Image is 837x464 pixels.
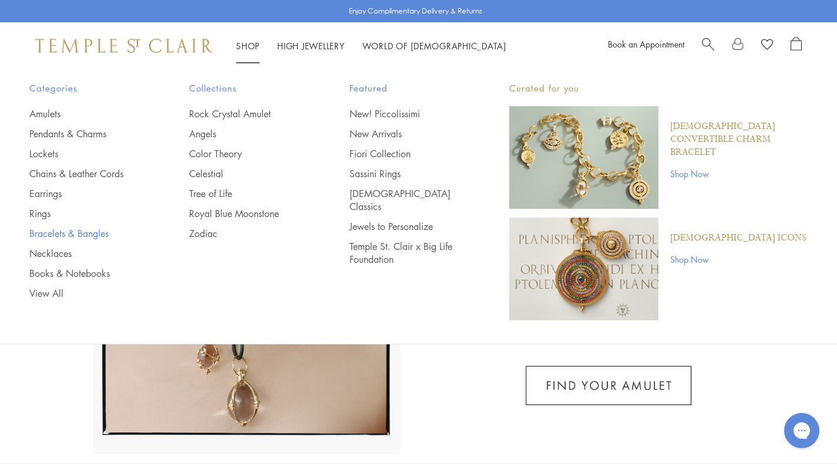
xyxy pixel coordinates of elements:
a: Angels [189,127,302,140]
img: Temple St. Clair [35,39,213,53]
a: Zodiac [189,227,302,240]
a: Rings [29,207,142,220]
a: Rock Crystal Amulet [189,107,302,120]
a: Search [702,37,714,55]
p: Curated for you [509,81,808,96]
p: Enjoy Complimentary Delivery & Returns [349,5,482,17]
a: New Arrivals [349,127,462,140]
a: Sassini Rings [349,167,462,180]
span: Featured [349,81,462,96]
a: World of [DEMOGRAPHIC_DATA]World of [DEMOGRAPHIC_DATA] [362,40,506,52]
span: Collections [189,81,302,96]
span: Categories [29,81,142,96]
a: Pendants & Charms [29,127,142,140]
a: New! Piccolissimi [349,107,462,120]
a: Tree of Life [189,187,302,200]
a: View All [29,287,142,300]
a: Book an Appointment [608,38,684,50]
a: [DEMOGRAPHIC_DATA] Convertible Charm Bracelet [670,120,808,159]
a: ShopShop [236,40,260,52]
a: [DEMOGRAPHIC_DATA] Classics [349,187,462,213]
a: Necklaces [29,247,142,260]
a: High JewelleryHigh Jewellery [277,40,345,52]
a: View Wishlist [761,37,773,55]
a: Earrings [29,187,142,200]
a: Fiori Collection [349,147,462,160]
a: Bracelets & Bangles [29,227,142,240]
a: Amulets [29,107,142,120]
iframe: Gorgias live chat messenger [778,409,825,452]
nav: Main navigation [236,39,506,53]
a: Color Theory [189,147,302,160]
a: Chains & Leather Cords [29,167,142,180]
a: [DEMOGRAPHIC_DATA] Icons [670,232,806,245]
a: Jewels to Personalize [349,220,462,233]
a: Royal Blue Moonstone [189,207,302,220]
a: Shop Now [670,167,808,180]
a: Lockets [29,147,142,160]
a: Shop Now [670,253,806,266]
a: Temple St. Clair x Big Life Foundation [349,240,462,266]
a: Books & Notebooks [29,267,142,280]
a: Open Shopping Bag [791,37,802,55]
a: Celestial [189,167,302,180]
